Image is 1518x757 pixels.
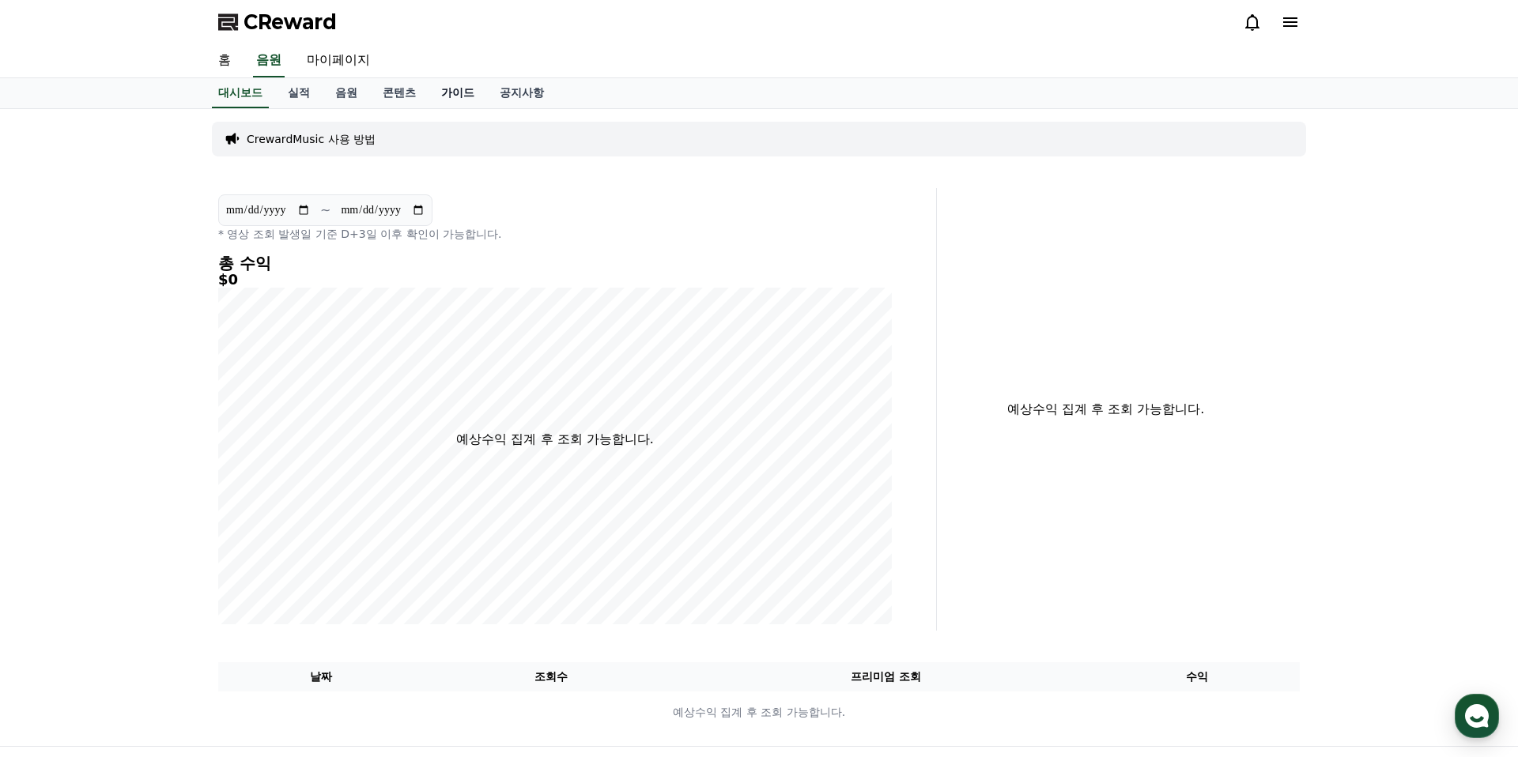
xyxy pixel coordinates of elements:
[678,662,1093,691] th: 프리미엄 조회
[425,662,678,691] th: 조회수
[219,704,1299,721] p: 예상수익 집계 후 조회 가능합니다.
[456,430,653,449] p: 예상수익 집계 후 조회 가능합니다.
[244,9,337,35] span: CReward
[206,44,244,77] a: 홈
[212,78,269,108] a: 대시보드
[253,44,285,77] a: 음원
[323,78,370,108] a: 음원
[104,501,204,540] a: 대화
[5,501,104,540] a: 홈
[1093,662,1300,691] th: 수익
[487,78,557,108] a: 공지사항
[218,9,337,35] a: CReward
[320,201,330,220] p: ~
[370,78,429,108] a: 콘텐츠
[145,525,164,538] span: 대화
[294,44,383,77] a: 마이페이지
[950,400,1262,419] p: 예상수익 집계 후 조회 가능합니다.
[218,272,892,288] h5: $0
[218,254,892,272] h4: 총 수익
[204,501,304,540] a: 설정
[275,78,323,108] a: 실적
[247,131,376,147] a: CrewardMusic 사용 방법
[218,226,892,242] p: * 영상 조회 발생일 기준 D+3일 이후 확인이 가능합니다.
[429,78,487,108] a: 가이드
[50,525,59,537] span: 홈
[244,525,263,537] span: 설정
[218,662,425,691] th: 날짜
